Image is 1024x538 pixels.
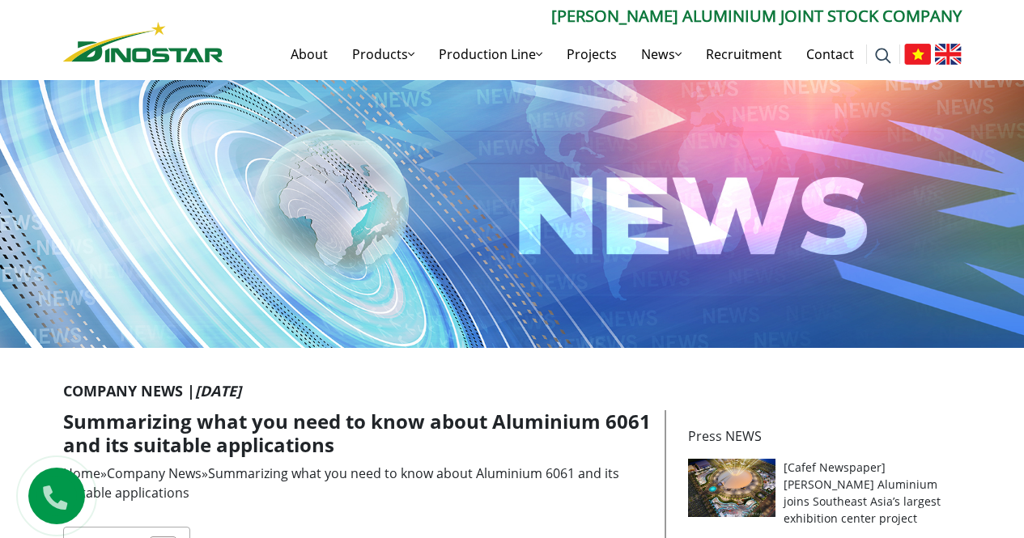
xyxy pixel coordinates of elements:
[63,464,619,502] span: Summarizing what you need to know about Aluminium 6061 and its suitable applications
[875,48,891,64] img: search
[427,28,554,80] a: Production Line
[629,28,694,80] a: News
[904,44,931,65] img: Tiếng Việt
[688,459,776,517] img: [Cafef Newspaper] Ngoc Diep Aluminium joins Southeast Asia’s largest exhibition center project
[63,380,962,402] p: Company News |
[784,460,941,526] a: [Cafef Newspaper] [PERSON_NAME] Aluminium joins Southeast Asia’s largest exhibition center project
[223,4,962,28] p: [PERSON_NAME] Aluminium Joint Stock Company
[554,28,629,80] a: Projects
[195,381,241,400] i: [DATE]
[935,44,962,65] img: English
[694,28,794,80] a: Recruitment
[688,426,952,446] p: Press NEWS
[63,410,652,457] h1: Summarizing what you need to know about Aluminium 6061 and its suitable applications
[340,28,427,80] a: Products
[794,28,866,80] a: Contact
[107,464,202,482] a: Company News
[63,464,619,502] span: » »
[278,28,340,80] a: About
[63,22,223,62] img: Nhôm Dinostar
